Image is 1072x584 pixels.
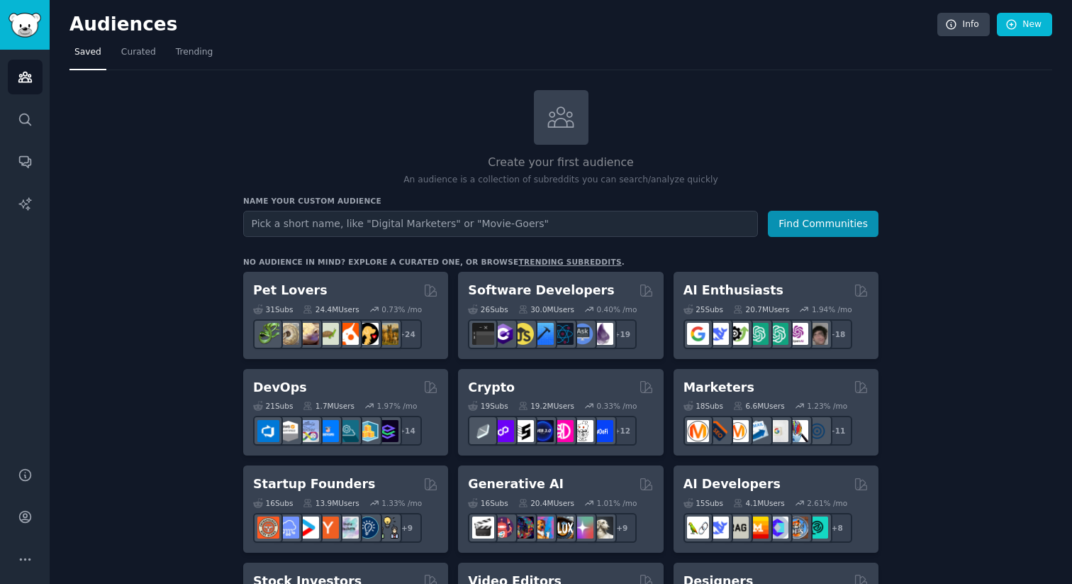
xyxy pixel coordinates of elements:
[121,46,156,59] span: Curated
[597,304,637,314] div: 0.40 % /mo
[518,498,574,508] div: 20.4M Users
[683,498,723,508] div: 15 Sub s
[607,513,637,543] div: + 9
[337,517,359,539] img: indiehackers
[683,379,754,397] h2: Marketers
[277,420,299,442] img: AWS_Certified_Experts
[997,13,1052,37] a: New
[253,282,328,299] h2: Pet Lovers
[687,323,709,345] img: GoogleGeminiAI
[683,475,781,493] h2: AI Developers
[337,420,359,442] img: platformengineering
[532,517,554,539] img: sdforall
[747,517,769,539] img: MistralAI
[472,517,494,539] img: aivideo
[472,420,494,442] img: ethfinance
[552,517,574,539] img: FluxAI
[69,41,106,70] a: Saved
[552,420,574,442] img: defiblockchain
[512,517,534,539] img: deepdream
[597,401,637,411] div: 0.33 % /mo
[733,401,785,411] div: 6.6M Users
[591,517,613,539] img: DreamBooth
[571,420,593,442] img: CryptoNews
[518,304,574,314] div: 30.0M Users
[116,41,161,70] a: Curated
[806,323,828,345] img: ArtificalIntelligence
[277,323,299,345] img: ballpython
[468,304,508,314] div: 26 Sub s
[253,475,375,493] h2: Startup Founders
[257,517,279,539] img: EntrepreneurRideAlong
[297,517,319,539] img: startup
[683,282,783,299] h2: AI Enthusiasts
[253,379,307,397] h2: DevOps
[257,323,279,345] img: herpetology
[376,420,398,442] img: PlatformEngineers
[303,304,359,314] div: 24.4M Users
[512,323,534,345] img: learnjavascript
[937,13,990,37] a: Info
[492,323,514,345] img: csharp
[707,323,729,345] img: DeepSeek
[768,211,878,237] button: Find Communities
[472,323,494,345] img: software
[357,517,379,539] img: Entrepreneurship
[243,257,625,267] div: No audience in mind? Explore a curated one, or browse .
[822,416,852,446] div: + 11
[727,420,749,442] img: AskMarketing
[392,513,422,543] div: + 9
[532,323,554,345] img: iOSProgramming
[303,401,354,411] div: 1.7M Users
[337,323,359,345] img: cockatiel
[687,420,709,442] img: content_marketing
[357,420,379,442] img: aws_cdk
[257,420,279,442] img: azuredevops
[733,498,785,508] div: 4.1M Users
[9,13,41,38] img: GummySearch logo
[747,420,769,442] img: Emailmarketing
[317,323,339,345] img: turtle
[687,517,709,539] img: LangChain
[733,304,789,314] div: 20.7M Users
[176,46,213,59] span: Trending
[607,319,637,349] div: + 19
[766,323,788,345] img: chatgpt_prompts_
[69,13,937,36] h2: Audiences
[253,498,293,508] div: 16 Sub s
[766,517,788,539] img: OpenSourceAI
[518,258,621,266] a: trending subreddits
[317,517,339,539] img: ycombinator
[766,420,788,442] img: googleads
[243,174,878,187] p: An audience is a collection of subreddits you can search/analyze quickly
[552,323,574,345] img: reactnative
[377,401,418,411] div: 1.97 % /mo
[807,498,847,508] div: 2.61 % /mo
[243,154,878,172] h2: Create your first audience
[492,517,514,539] img: dalle2
[357,323,379,345] img: PetAdvice
[492,420,514,442] img: 0xPolygon
[297,420,319,442] img: Docker_DevOps
[786,323,808,345] img: OpenAIDev
[591,420,613,442] img: defi_
[243,211,758,237] input: Pick a short name, like "Digital Marketers" or "Movie-Goers"
[607,416,637,446] div: + 12
[392,319,422,349] div: + 24
[727,517,749,539] img: Rag
[297,323,319,345] img: leopardgeckos
[812,304,852,314] div: 1.94 % /mo
[512,420,534,442] img: ethstaker
[468,379,515,397] h2: Crypto
[392,416,422,446] div: + 14
[171,41,218,70] a: Trending
[727,323,749,345] img: AItoolsCatalog
[683,304,723,314] div: 25 Sub s
[468,282,614,299] h2: Software Developers
[74,46,101,59] span: Saved
[571,323,593,345] img: AskComputerScience
[468,401,508,411] div: 19 Sub s
[381,304,422,314] div: 0.73 % /mo
[376,517,398,539] img: growmybusiness
[253,401,293,411] div: 21 Sub s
